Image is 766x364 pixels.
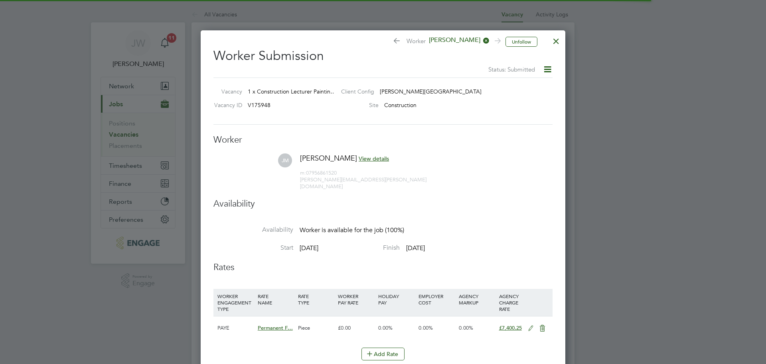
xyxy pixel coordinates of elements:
h2: Worker Submission [213,42,553,74]
div: AGENCY CHARGE RATE [497,289,524,316]
div: Piece [296,316,336,340]
span: [DATE] [406,244,425,252]
span: Status: Submitted [488,66,535,73]
div: EMPLOYER COST [417,289,457,310]
div: RATE TYPE [296,289,336,310]
h3: Worker [213,134,553,146]
h3: Rates [213,262,553,273]
span: V175948 [248,101,270,109]
label: Site [335,101,379,109]
label: Availability [213,226,293,234]
button: Add Rate [361,348,405,360]
button: Unfollow [505,37,537,47]
div: £0.00 [336,316,376,340]
div: HOLIDAY PAY [376,289,417,310]
label: Start [213,244,293,252]
span: 0.00% [459,324,473,331]
span: 0.00% [419,324,433,331]
div: RATE NAME [256,289,296,310]
span: View details [359,155,389,162]
span: [DATE] [300,244,318,252]
h3: Availability [213,198,553,210]
label: Finish [320,244,400,252]
div: WORKER ENGAGEMENT TYPE [215,289,256,316]
span: JM [278,153,292,167]
div: PAYE [215,316,256,340]
span: Worker [393,36,499,47]
label: Vacancy ID [210,101,242,109]
label: Vacancy [210,88,242,95]
span: [PERSON_NAME][GEOGRAPHIC_DATA] [380,88,482,95]
label: Client Config [335,88,374,95]
span: 07956861520 [300,169,337,176]
span: [PERSON_NAME][EMAIL_ADDRESS][PERSON_NAME][DOMAIN_NAME] [300,176,426,190]
span: Permanent F… [258,324,293,331]
span: Construction [384,101,417,109]
div: AGENCY MARKUP [457,289,497,310]
span: 0.00% [378,324,393,331]
span: [PERSON_NAME] [300,153,357,163]
span: £7,400.25 [499,324,522,331]
span: Worker is available for the job (100%) [300,226,404,234]
span: m: [300,169,306,176]
span: [PERSON_NAME] [426,36,490,45]
span: 1 x Construction Lecturer Paintin… [248,88,336,95]
div: WORKER PAY RATE [336,289,376,310]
